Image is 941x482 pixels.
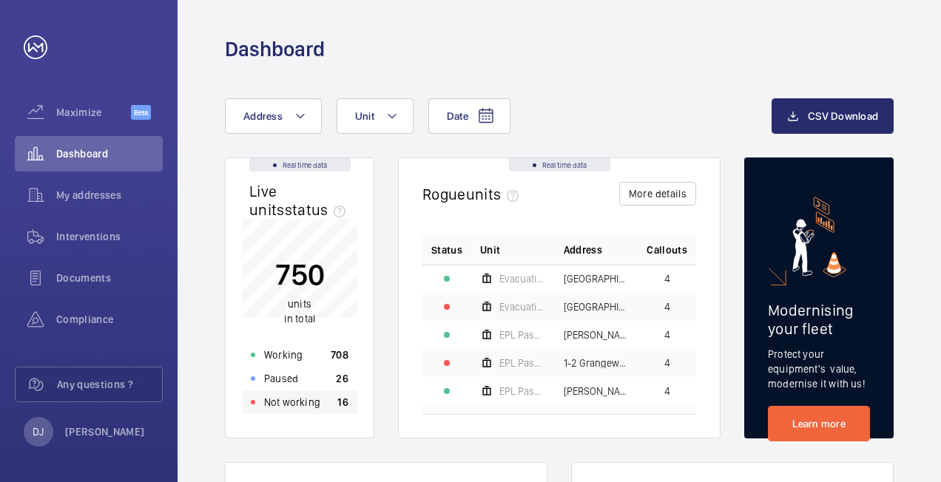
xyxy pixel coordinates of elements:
[56,105,131,120] span: Maximize
[480,242,500,257] span: Unit
[336,371,348,386] p: 26
[249,158,351,172] div: Real time data
[466,185,525,203] span: units
[264,395,320,410] p: Not working
[808,110,878,122] span: CSV Download
[664,274,670,284] span: 4
[65,424,145,439] p: [PERSON_NAME]
[264,347,303,362] p: Working
[422,185,525,203] h2: Rogue
[564,330,630,340] span: [PERSON_NAME] House - [PERSON_NAME][GEOGRAPHIC_DATA]
[249,182,351,219] h2: Live units
[275,256,325,293] p: 750
[772,98,894,134] button: CSV Download
[499,274,546,284] span: Evacuation - EPL No 3 Flats 45-101 L/h
[664,386,670,396] span: 4
[131,105,151,120] span: Beta
[337,395,348,410] p: 16
[499,330,546,340] span: EPL Passenger Lift No 2
[243,110,283,122] span: Address
[56,271,163,285] span: Documents
[564,358,630,368] span: 1-2 Grangeway - 1-2 [GEOGRAPHIC_DATA]
[768,301,870,338] h2: Modernising your fleet
[288,298,311,310] span: units
[331,347,348,362] p: 708
[647,242,687,257] span: Callouts
[664,302,670,312] span: 4
[499,386,546,396] span: EPL Passenger Lift No 1
[57,377,162,392] span: Any questions ?
[428,98,510,134] button: Date
[355,110,374,122] span: Unit
[664,358,670,368] span: 4
[619,182,696,206] button: More details
[264,371,298,386] p: Paused
[768,347,870,391] p: Protect your equipment's value, modernise it with us!
[664,330,670,340] span: 4
[792,197,846,277] img: marketing-card.svg
[33,424,44,439] p: DJ
[564,242,602,257] span: Address
[225,35,325,63] h1: Dashboard
[431,242,462,257] p: Status
[56,312,163,327] span: Compliance
[225,98,322,134] button: Address
[499,358,546,368] span: EPL Passenger Lift
[564,302,630,312] span: [GEOGRAPHIC_DATA] C Flats 45-101 - High Risk Building - [GEOGRAPHIC_DATA] 45-101
[56,146,163,161] span: Dashboard
[447,110,468,122] span: Date
[285,200,352,219] span: status
[564,274,630,284] span: [GEOGRAPHIC_DATA] C Flats 45-101 - High Risk Building - [GEOGRAPHIC_DATA] 45-101
[337,98,414,134] button: Unit
[564,386,630,396] span: [PERSON_NAME] House - High Risk Building - [PERSON_NAME][GEOGRAPHIC_DATA]
[56,188,163,203] span: My addresses
[275,296,325,326] p: in total
[56,229,163,244] span: Interventions
[768,406,870,441] a: Learn more
[509,158,610,172] div: Real time data
[499,302,546,312] span: Evacuation - EPL No 4 Flats 45-101 R/h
